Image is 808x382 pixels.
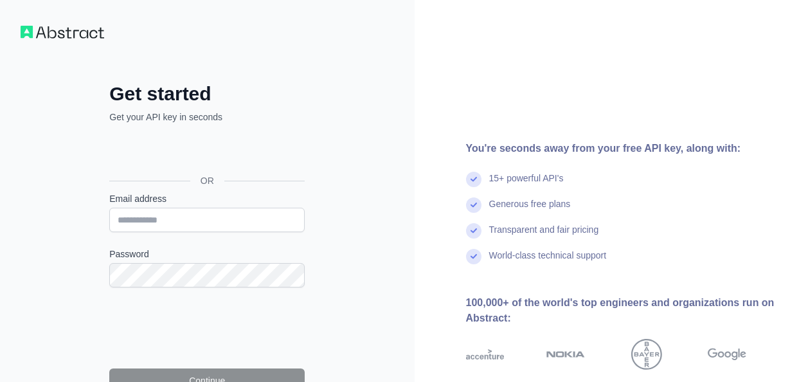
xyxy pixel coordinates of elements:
[631,339,662,370] img: bayer
[466,249,481,264] img: check mark
[109,248,305,260] label: Password
[109,192,305,205] label: Email address
[109,82,305,105] h2: Get started
[466,339,505,370] img: accenture
[466,141,788,156] div: You're seconds away from your free API key, along with:
[546,339,585,370] img: nokia
[466,295,788,326] div: 100,000+ of the world's top engineers and organizations run on Abstract:
[109,303,305,353] iframe: reCAPTCHA
[109,111,305,123] p: Get your API key in seconds
[489,197,571,223] div: Generous free plans
[489,249,607,275] div: World-class technical support
[489,223,599,249] div: Transparent and fair pricing
[103,138,309,166] iframe: Sign in with Google Button
[21,26,104,39] img: Workflow
[489,172,564,197] div: 15+ powerful API's
[466,172,481,187] img: check mark
[466,197,481,213] img: check mark
[466,223,481,239] img: check mark
[708,339,746,370] img: google
[190,174,224,187] span: OR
